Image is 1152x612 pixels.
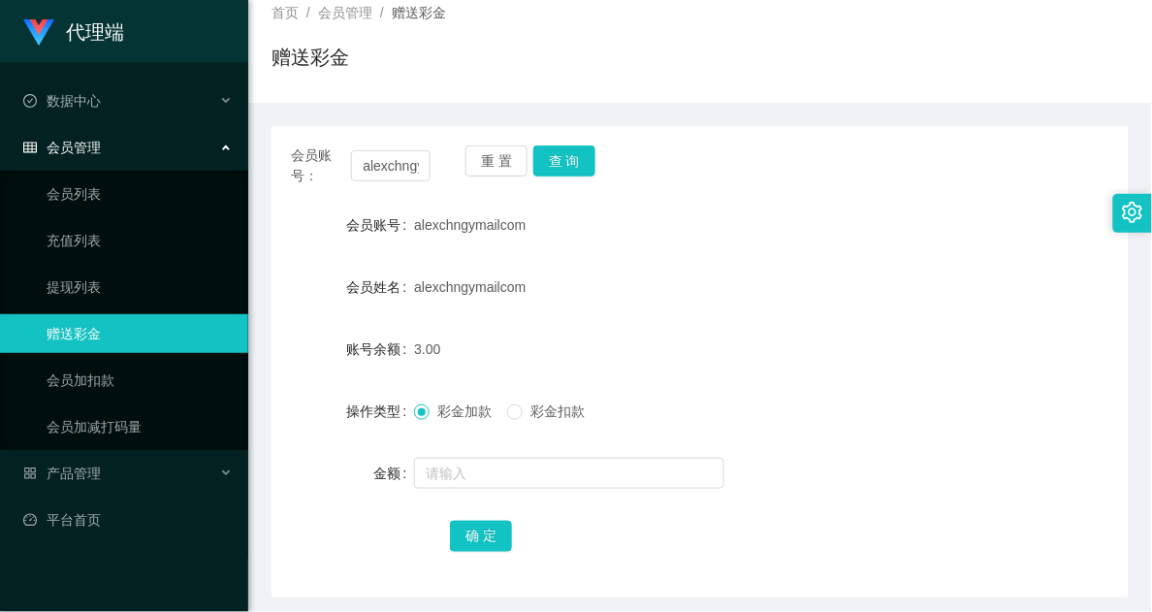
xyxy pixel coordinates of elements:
[1122,202,1143,223] i: 图标： 设置
[346,279,414,295] label: 会员姓名
[306,5,310,20] span: /
[47,93,101,109] font: 数据中心
[414,458,724,489] input: 请输入
[47,361,233,400] a: 会员加扣款
[430,403,499,419] span: 彩金加款
[47,407,233,446] a: 会员加减打码量
[346,341,414,357] label: 账号余额
[47,314,233,353] a: 赠送彩金
[47,466,101,481] font: 产品管理
[23,141,37,154] i: 图标： table
[23,19,54,47] img: logo.9652507e.png
[47,268,233,306] a: 提现列表
[291,145,351,186] span: 会员账号：
[414,341,440,357] span: 3.00
[392,5,446,20] span: 赠送彩金
[272,43,349,72] h1: 赠送彩金
[47,140,101,155] font: 会员管理
[533,145,595,177] button: 查 询
[23,94,37,108] i: 图标： check-circle-o
[465,145,528,177] button: 重 置
[47,175,233,213] a: 会员列表
[414,217,526,233] span: alexchngymailcom
[351,150,431,181] input: 会员账号
[23,467,37,480] i: 图标： AppStore-O
[346,403,414,419] label: 操作类型
[66,1,124,63] h1: 代理端
[346,217,414,233] label: 会员账号
[380,5,384,20] span: /
[272,5,299,20] span: 首页
[373,466,414,481] label: 金额
[414,279,526,295] span: alexchngymailcom
[23,500,233,539] a: 图标： 仪表板平台首页
[47,221,233,260] a: 充值列表
[318,5,372,20] span: 会员管理
[23,23,124,39] a: 代理端
[450,521,512,552] button: 确 定
[523,403,592,419] span: 彩金扣款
